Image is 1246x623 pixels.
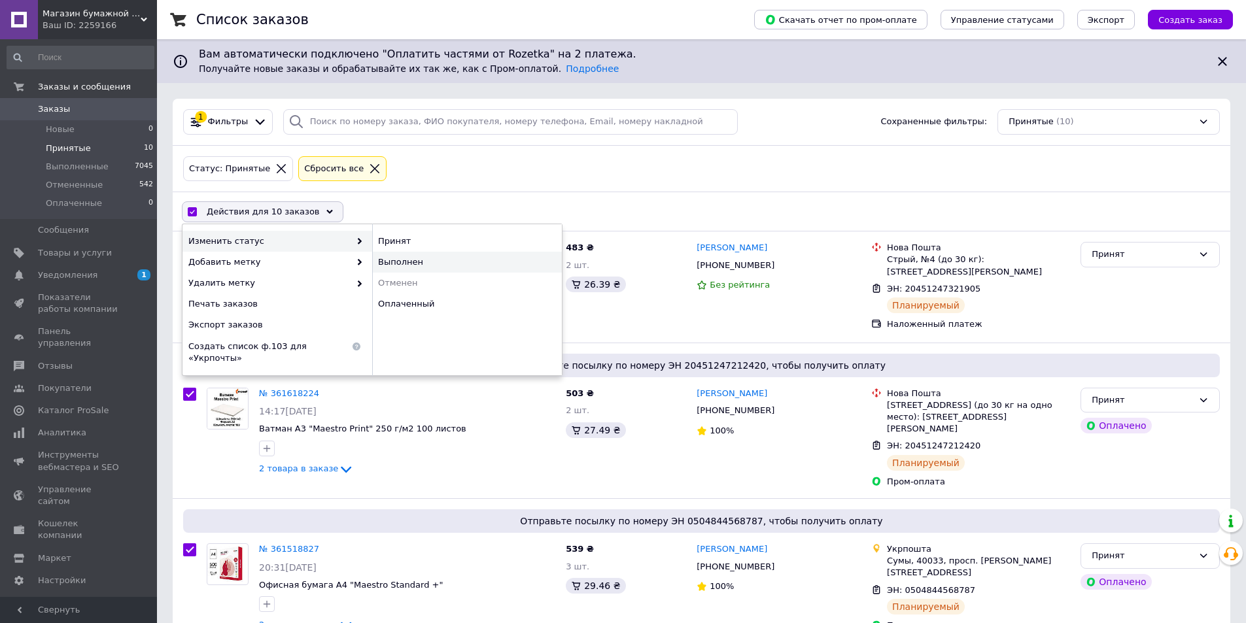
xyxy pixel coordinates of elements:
[38,103,70,115] span: Заказы
[765,14,917,25] span: Скачать отчет по пром-оплате
[259,464,338,474] span: 2 товара в заказе
[208,116,249,128] span: Фильтры
[880,116,987,128] span: Сохраненные фильтры:
[188,514,1215,528] span: Отправьте посылку по номеру ЭН 0504844568787, чтобы получить оплату
[941,10,1064,29] button: Управление статусами
[566,277,625,292] div: 26.39 ₴
[199,63,619,74] span: Получайте новые заказы и обрабатывайте их так же, как с Пром-оплатой.
[887,297,965,313] div: Планируемый
[38,518,121,541] span: Кошелек компании
[259,562,317,573] span: 20:31[DATE]
[38,292,121,315] span: Показатели работы компании
[148,124,153,135] span: 0
[207,388,248,429] img: Фото товару
[1092,248,1193,261] div: Принят
[38,360,73,372] span: Отзывы
[43,20,157,31] div: Ваш ID: 2259166
[754,10,927,29] button: Скачать отчет по пром-оплате
[46,197,102,209] span: Оплаченные
[887,555,1070,579] div: Сумы, 40033, просп. [PERSON_NAME][STREET_ADDRESS]
[566,578,625,594] div: 29.46 ₴
[887,441,980,450] span: ЭН: 20451247212420
[1077,10,1135,29] button: Экспорт
[566,405,589,415] span: 2 шт.
[1092,394,1193,407] div: Принят
[195,111,207,123] div: 1
[259,580,443,590] span: Офисная бумага A4 "Maestro Standard +"
[566,388,594,398] span: 503 ₴
[38,405,109,416] span: Каталог ProSale
[207,206,320,218] span: Действия для 10 заказов
[1158,15,1222,25] span: Создать заказ
[887,476,1070,488] div: Пром-оплата
[38,552,71,564] span: Маркет
[207,388,249,429] a: Фото товару
[46,124,75,135] span: Новые
[697,388,767,400] a: [PERSON_NAME]
[697,242,767,254] a: [PERSON_NAME]
[566,243,594,252] span: 483 ₴
[887,585,975,595] span: ЭН: 0504844568787
[372,231,562,252] div: Принят
[887,318,1070,330] div: Наложенный платеж
[694,402,777,419] div: [PHONE_NUMBER]
[697,543,767,556] a: [PERSON_NAME]
[38,224,89,236] span: Сообщения
[188,341,350,364] span: Создать список ф.103 для «Укрпочты»
[887,455,965,471] div: Планируемый
[1081,418,1151,433] div: Оплачено
[259,463,354,473] a: 2 товара в заказе
[566,260,589,270] span: 2 шт.
[887,284,980,294] span: ЭН: 20451247321905
[38,449,121,473] span: Инструменты вебмастера и SEO
[887,543,1070,555] div: Укрпошта
[38,269,97,281] span: Уведомления
[43,8,141,20] span: Магазин бумажной продукции "Термолента"
[7,46,154,69] input: Поиск
[148,197,153,209] span: 0
[38,484,121,507] span: Управление сайтом
[199,47,1204,62] span: Вам автоматически подключено "Оплатить частями от Rozetka" на 2 платежа.
[566,544,594,554] span: 539 ₴
[135,161,153,173] span: 7045
[38,382,92,394] span: Покупатели
[188,298,363,310] span: Печать заказов
[372,294,562,314] div: Оплаченный
[1135,14,1233,24] a: Создать заказ
[188,319,363,331] span: Экспорт заказов
[887,599,965,615] div: Планируемый
[1009,116,1054,128] span: Принятые
[137,269,150,280] span: 1
[283,109,738,135] input: Поиск по номеру заказа, ФИО покупателя, номеру телефона, Email, номеру накладной
[186,162,273,176] div: Статус: Принятые
[887,254,1070,277] div: Стрый, №4 (до 30 кг): [STREET_ADDRESS][PERSON_NAME]
[302,162,366,176] div: Сбросить все
[378,277,553,289] div: Отменен
[139,179,153,191] span: 542
[38,247,112,259] span: Товары и услуги
[46,143,91,154] span: Принятые
[1081,574,1151,590] div: Оплачено
[694,558,777,575] div: [PHONE_NUMBER]
[887,388,1070,399] div: Нова Пошта
[887,399,1070,435] div: [STREET_ADDRESS] (до 30 кг на одно место): [STREET_ADDRESS][PERSON_NAME]
[951,15,1054,25] span: Управление статусами
[46,179,103,191] span: Отмененные
[188,235,350,247] span: Изменить статус
[38,326,121,349] span: Панель управления
[188,359,1215,372] span: Отправьте посылку по номеру ЭН 20451247212420, чтобы получить оплату
[259,424,466,433] a: Ватман А3 "Maestro Print" 250 г/м2 100 листов
[38,427,86,439] span: Аналитика
[694,257,777,274] div: [PHONE_NUMBER]
[1092,549,1193,563] div: Принят
[207,543,249,585] a: Фото товару
[207,547,248,582] img: Фото товару
[188,256,350,268] span: Добавить метку
[259,406,317,416] span: 14:17[DATE]
[710,426,734,435] span: 100%
[566,63,619,74] a: Подробнее
[566,562,589,571] span: 3 шт.
[38,81,131,93] span: Заказы и сообщения
[46,161,109,173] span: Выполненные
